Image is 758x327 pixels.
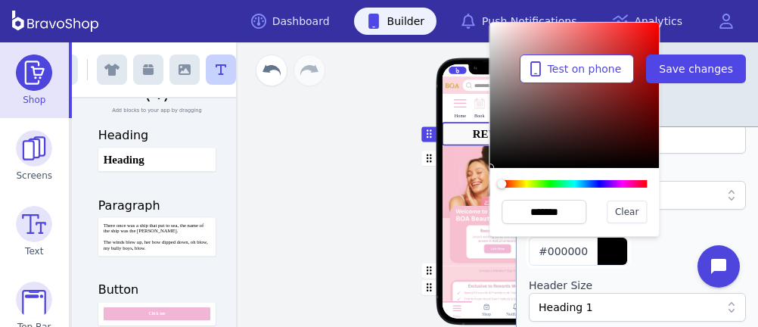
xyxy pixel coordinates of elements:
button: Clear [607,201,647,223]
span: Save changes [659,61,733,76]
div: Heading 1 [539,300,720,315]
a: Push Notifications [449,8,589,35]
span: Clear [615,206,638,218]
button: #000000 [529,237,628,266]
div: Shop [482,312,491,317]
button: There once was a ship that put to sea, the name of the ship was the [PERSON_NAME]. The winds blew... [98,217,216,256]
div: Book [474,114,484,119]
span: Text [25,245,43,257]
span: Shop [23,94,45,106]
div: Home [452,314,461,318]
div: Notifations [506,312,525,317]
a: Analytics [601,8,694,35]
a: Builder [354,8,437,35]
a: Dashboard [239,8,342,35]
span: Test on phone [533,61,622,76]
button: Save changes [646,54,746,83]
div: Add blocks to your app by dragging [98,107,216,114]
h3: Button [98,281,216,299]
h3: Heading [98,126,216,145]
img: BravoShop [12,11,98,32]
span: Screens [17,170,53,182]
span: #000000 [539,245,588,257]
h3: Paragraph [98,196,216,214]
button: Heading [98,148,216,171]
div: Home [455,114,466,119]
button: Click me [98,302,216,325]
button: REWARDS [442,123,560,146]
label: Header Size [529,278,746,293]
button: Test on phone [520,54,635,83]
